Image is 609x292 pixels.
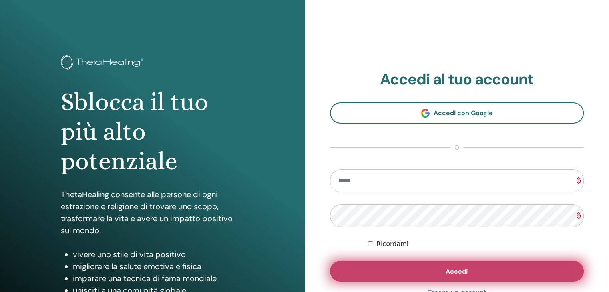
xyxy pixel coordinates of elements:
span: Accedi con Google [434,109,493,117]
li: vivere uno stile di vita positivo [73,248,244,260]
span: Accedi [446,267,468,276]
button: Accedi [330,261,584,282]
p: ThetaHealing consente alle persone di ogni estrazione e religione di trovare uno scopo, trasforma... [61,188,244,236]
h1: Sblocca il tuo più alto potenziale [61,87,244,176]
a: Accedi con Google [330,102,584,124]
label: Ricordami [376,239,408,249]
li: migliorare la salute emotiva e fisica [73,260,244,272]
li: imparare una tecnica di fama mondiale [73,272,244,284]
h2: Accedi al tuo account [330,70,584,89]
div: Keep me authenticated indefinitely or until I manually logout [368,239,584,249]
span: o [450,143,463,152]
